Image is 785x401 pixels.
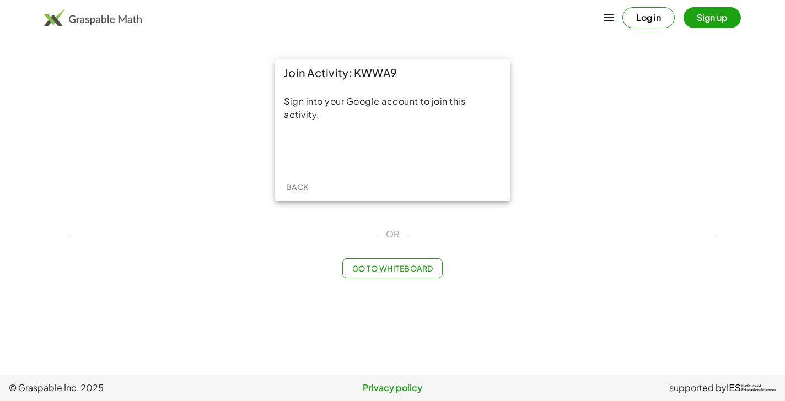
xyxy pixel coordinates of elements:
[340,138,445,162] div: Acceder con Google. Se abre en una pestaña nueva
[684,7,741,28] button: Sign up
[669,381,727,394] span: supported by
[265,381,520,394] a: Privacy policy
[622,7,675,28] button: Log in
[275,59,510,86] div: Join Activity: KWWA9
[352,263,433,273] span: Go to Whiteboard
[335,138,451,162] iframe: Botón de Acceder con Google
[284,95,501,121] div: Sign into your Google account to join this activity.
[286,182,308,192] span: Back
[386,227,399,241] span: OR
[741,384,776,392] span: Institute of Education Sciences
[727,381,776,394] a: IESInstitute ofEducation Sciences
[9,381,265,394] span: © Graspable Inc, 2025
[342,258,442,278] button: Go to Whiteboard
[727,383,741,393] span: IES
[279,177,315,197] button: Back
